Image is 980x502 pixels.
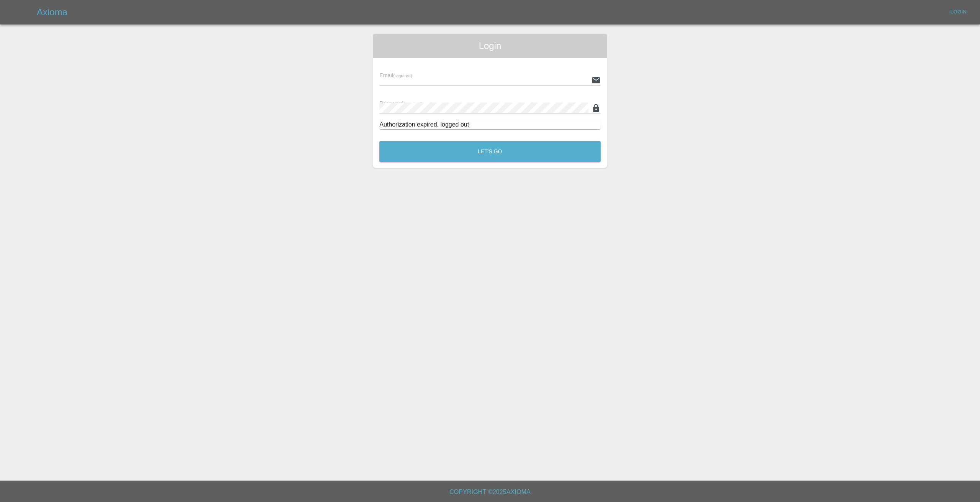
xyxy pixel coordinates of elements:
[6,487,974,497] h6: Copyright © 2025 Axioma
[946,6,971,18] a: Login
[379,40,601,52] span: Login
[379,141,601,162] button: Let's Go
[379,72,412,78] span: Email
[379,100,422,106] span: Password
[37,6,67,18] h5: Axioma
[379,120,601,129] div: Authorization expired, logged out
[393,73,412,78] small: (required)
[403,101,423,106] small: (required)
